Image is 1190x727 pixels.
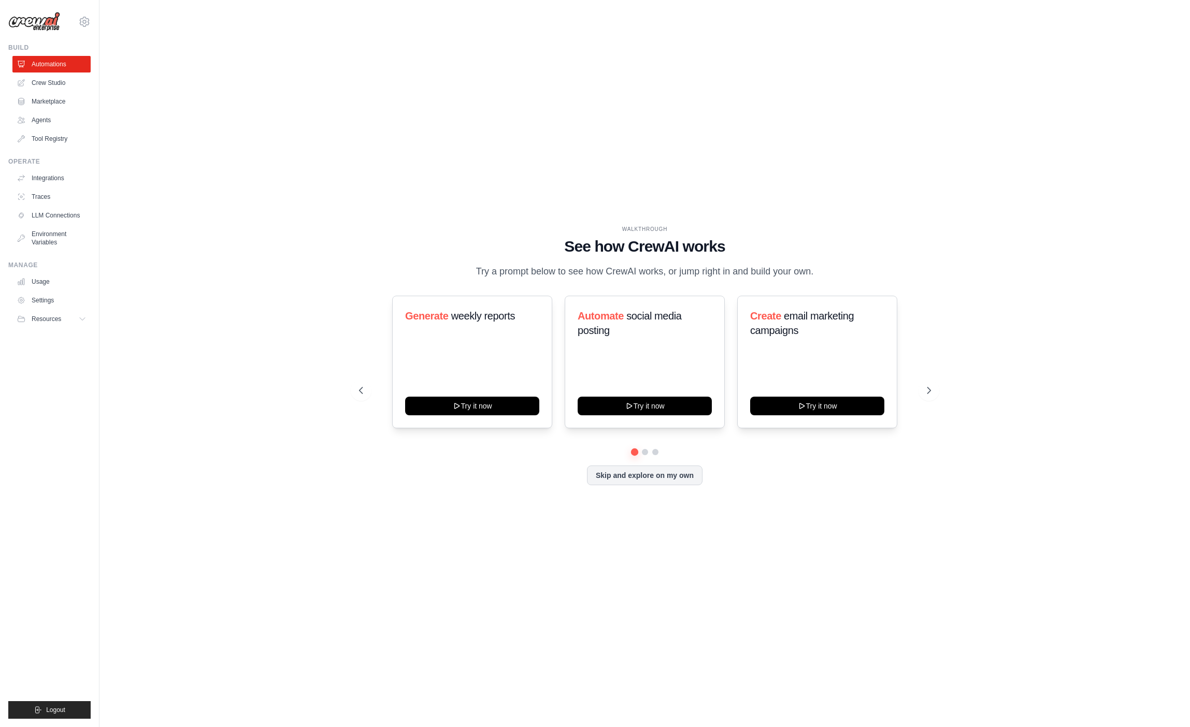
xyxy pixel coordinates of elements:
[578,310,624,322] span: Automate
[587,466,702,485] button: Skip and explore on my own
[12,93,91,110] a: Marketplace
[12,56,91,72] a: Automations
[46,706,65,714] span: Logout
[12,226,91,251] a: Environment Variables
[12,170,91,186] a: Integrations
[750,310,781,322] span: Create
[8,43,91,52] div: Build
[8,261,91,269] div: Manage
[359,237,931,256] h1: See how CrewAI works
[359,225,931,233] div: WALKTHROUGH
[12,130,91,147] a: Tool Registry
[471,264,819,279] p: Try a prompt below to see how CrewAI works, or jump right in and build your own.
[32,315,61,323] span: Resources
[12,311,91,327] button: Resources
[8,12,60,32] img: Logo
[578,310,682,336] span: social media posting
[12,207,91,224] a: LLM Connections
[12,292,91,309] a: Settings
[578,397,712,415] button: Try it now
[750,310,854,336] span: email marketing campaigns
[405,310,449,322] span: Generate
[750,397,884,415] button: Try it now
[8,701,91,719] button: Logout
[405,397,539,415] button: Try it now
[451,310,514,322] span: weekly reports
[8,157,91,166] div: Operate
[12,273,91,290] a: Usage
[12,75,91,91] a: Crew Studio
[12,112,91,128] a: Agents
[12,188,91,205] a: Traces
